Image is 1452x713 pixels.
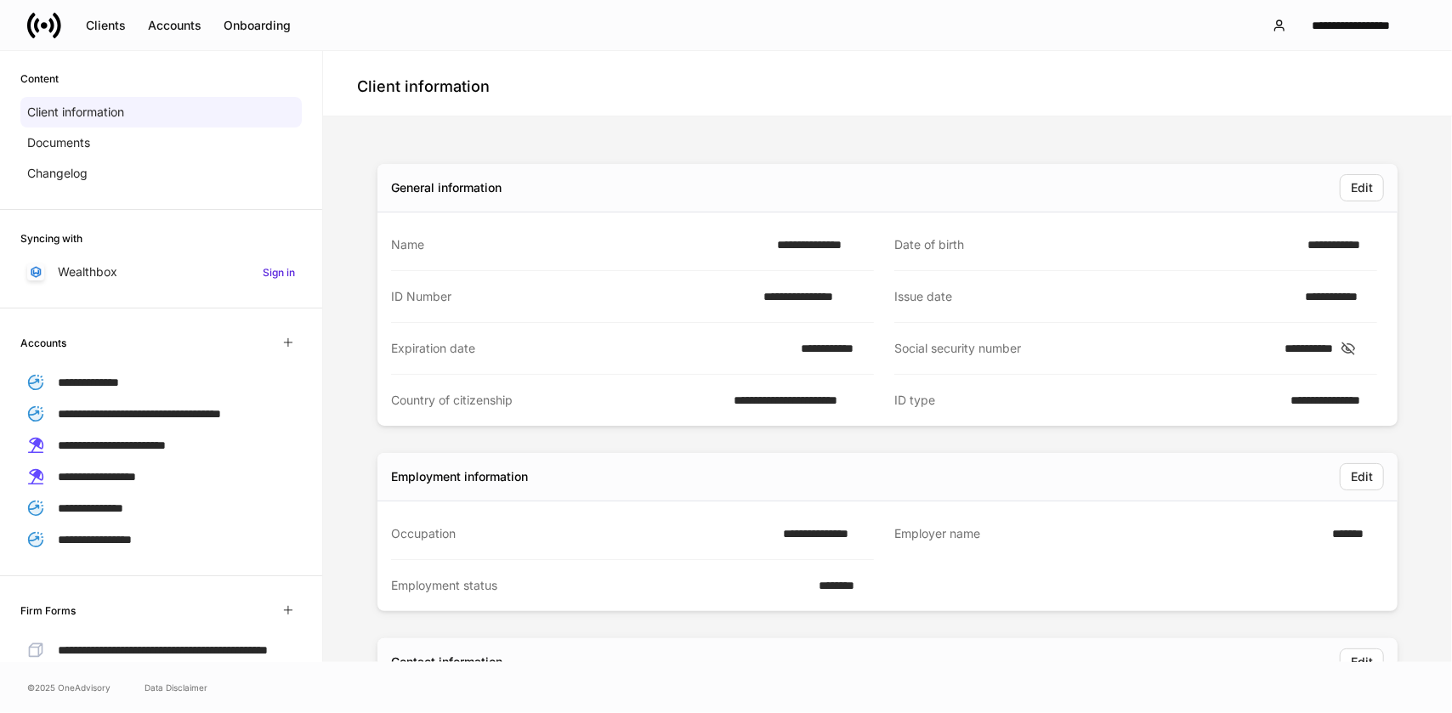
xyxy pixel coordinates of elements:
div: Date of birth [894,236,1297,253]
h6: Syncing with [20,230,82,246]
button: Accounts [137,12,213,39]
div: Edit [1351,179,1373,196]
p: Documents [27,134,90,151]
h6: Firm Forms [20,603,76,619]
a: Data Disclaimer [145,681,207,694]
button: Onboarding [213,12,302,39]
div: Employer name [894,525,1322,543]
div: Onboarding [224,17,291,34]
h6: Content [20,71,59,87]
div: Contact information [391,654,502,671]
div: Accounts [148,17,201,34]
a: WealthboxSign in [20,257,302,287]
div: Expiration date [391,340,791,357]
a: Documents [20,127,302,158]
div: Edit [1351,654,1373,671]
h4: Client information [357,76,490,97]
a: Client information [20,97,302,127]
div: Occupation [391,525,773,542]
div: Edit [1351,468,1373,485]
button: Edit [1340,174,1384,201]
div: Employment status [391,577,808,594]
h6: Accounts [20,335,66,351]
a: Changelog [20,158,302,189]
button: Edit [1340,463,1384,490]
div: General information [391,179,502,196]
div: ID Number [391,288,753,305]
div: ID type [894,392,1280,409]
span: © 2025 OneAdvisory [27,681,111,694]
button: Clients [75,12,137,39]
p: Client information [27,104,124,121]
p: Wealthbox [58,263,117,280]
h6: Sign in [263,264,295,280]
div: Name [391,236,767,253]
div: Social security number [894,340,1274,357]
div: Country of citizenship [391,392,723,409]
div: Employment information [391,468,528,485]
button: Edit [1340,648,1384,676]
div: Clients [86,17,126,34]
div: Issue date [894,288,1295,305]
p: Changelog [27,165,88,182]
